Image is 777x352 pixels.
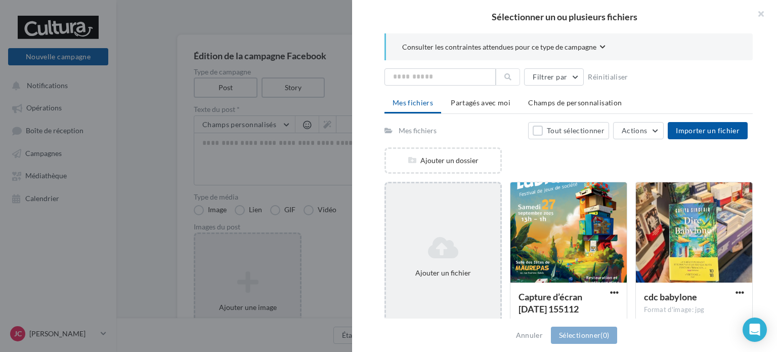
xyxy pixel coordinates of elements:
[584,71,632,83] button: Réinitialiser
[519,318,619,327] div: Format d'image: png
[743,318,767,342] div: Open Intercom Messenger
[551,327,617,344] button: Sélectionner(0)
[676,126,740,135] span: Importer un fichier
[386,155,500,166] div: Ajouter un dossier
[399,126,437,136] div: Mes fichiers
[644,291,697,302] span: cdc babylone
[613,122,664,139] button: Actions
[402,42,606,54] button: Consulter les contraintes attendues pour ce type de campagne
[519,291,582,315] span: Capture d’écran 2025-09-11 155112
[528,98,622,107] span: Champs de personnalisation
[451,98,510,107] span: Partagés avec moi
[512,329,547,341] button: Annuler
[390,268,496,278] div: Ajouter un fichier
[393,98,433,107] span: Mes fichiers
[528,122,609,139] button: Tout sélectionner
[622,126,647,135] span: Actions
[524,68,584,86] button: Filtrer par
[668,122,748,139] button: Importer un fichier
[368,12,761,21] h2: Sélectionner un ou plusieurs fichiers
[402,42,596,52] span: Consulter les contraintes attendues pour ce type de campagne
[644,305,744,315] div: Format d'image: jpg
[600,331,609,339] span: (0)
